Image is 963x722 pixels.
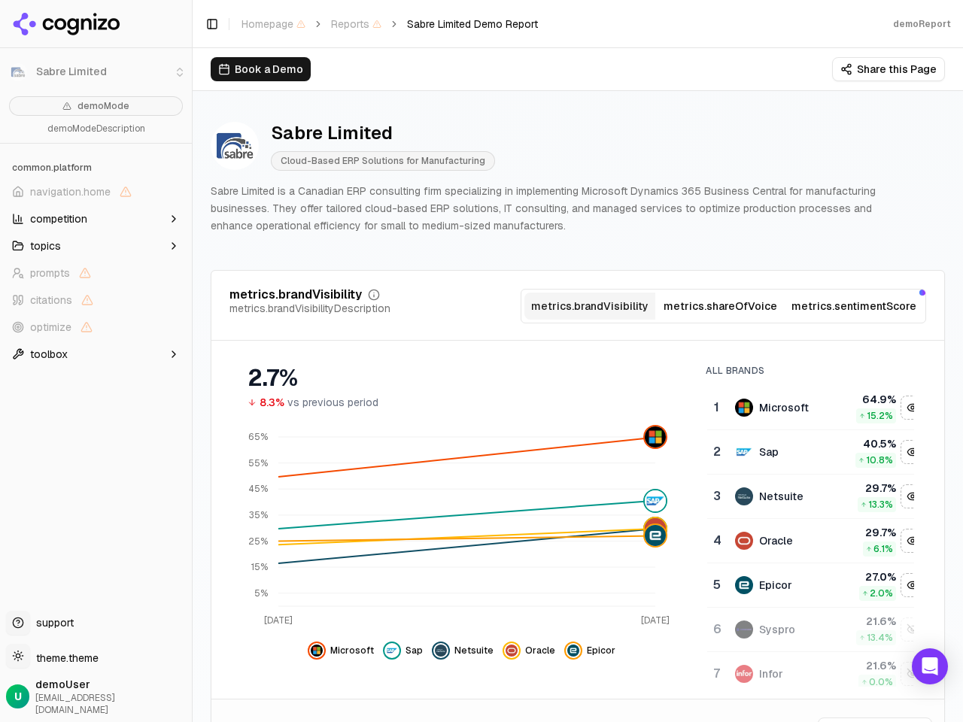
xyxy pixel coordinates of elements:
[866,454,893,466] span: 10.8 %
[30,211,87,226] span: competition
[525,645,555,657] span: Oracle
[6,207,186,231] button: competition
[564,642,615,660] button: navigation.hide epicor data
[713,665,720,683] div: 7
[454,645,494,657] span: Netsuite
[893,18,951,30] div: demoReport
[242,17,538,32] nav: breadcrumb
[759,489,804,504] div: Netsuite
[30,651,99,665] span: theme.theme
[870,587,893,599] span: 2.0 %
[707,652,925,696] tr: 7inforInfor21.6%0.0%navigation.show infor data
[735,532,753,550] img: oracle
[901,396,925,420] button: navigation.hide microsoft data
[524,293,655,320] button: metrics.brandVisibility
[759,622,795,637] div: Syspro
[30,184,111,199] span: navigation.home
[30,320,71,335] span: optimize
[9,122,183,137] p: demoModeDescription
[735,399,753,417] img: microsoft
[503,642,555,660] button: navigation.hide oracle data
[869,676,893,688] span: 0.0 %
[271,151,495,171] span: Cloud-Based ERP Solutions for Manufacturing
[248,365,676,392] div: 2.7%
[287,395,378,410] span: vs previous period
[77,100,129,112] span: demoMode
[587,645,615,657] span: Epicor
[707,608,925,652] tr: 6sysproSyspro21.6%13.4%navigation.show syspro data
[229,301,390,316] div: metrics.brandVisibilityDescription
[901,573,925,597] button: navigation.hide epicor data
[271,121,495,145] div: Sabre Limited
[713,399,720,417] div: 1
[435,645,447,657] img: netsuite
[407,17,538,32] span: Sabre Limited Demo Report
[713,443,720,461] div: 2
[713,620,720,639] div: 6
[6,342,186,366] button: toolbox
[308,642,374,660] button: navigation.hide microsoft data
[645,518,666,539] img: oracle
[735,576,753,594] img: epicor
[735,443,753,461] img: sap
[645,490,666,511] img: sap
[249,509,268,521] tspan: 35%
[759,444,779,460] div: Sap
[30,347,68,362] span: toolbox
[30,238,61,253] span: topics
[211,57,311,81] button: Book a Demo
[248,484,268,496] tspan: 45%
[254,587,268,599] tspan: 5%
[35,692,186,716] span: [EMAIL_ADDRESS][DOMAIN_NAME]
[735,620,753,639] img: syspro
[735,487,753,505] img: netsuite
[30,615,74,630] span: support
[211,122,259,170] img: Sabre Limited
[251,562,268,574] tspan: 15%
[842,658,896,673] div: 21.6 %
[386,645,398,657] img: sap
[229,289,362,301] div: metrics.brandVisibility
[248,457,268,469] tspan: 55%
[707,519,925,563] tr: 4oracleOracle29.7%6.1%navigation.hide oracle data
[6,234,186,258] button: topics
[330,645,374,657] span: Microsoft
[912,648,948,684] div: Open Intercom Messenger
[842,614,896,629] div: 21.6 %
[30,265,70,281] span: prompts
[901,440,925,464] button: navigation.hide sap data
[707,430,925,475] tr: 2sapSap40.5%10.8%navigation.hide sap data
[641,614,670,626] tspan: [DATE]
[655,293,786,320] button: metrics.shareOfVoice
[645,526,666,547] img: epicor
[868,499,893,511] span: 13.3 %
[432,642,494,660] button: navigation.hide netsuite data
[331,17,381,32] span: Reports
[707,475,925,519] tr: 3netsuiteNetsuite29.7%13.3%navigation.hide netsuite data
[311,645,323,657] img: microsoft
[211,183,885,234] p: Sabre Limited is a Canadian ERP consulting firm specializing in implementing Microsoft Dynamics 3...
[759,533,793,548] div: Oracle
[35,677,186,692] span: demoUser
[842,481,896,496] div: 29.7 %
[832,57,945,81] button: Share this Page
[901,617,925,642] button: navigation.show syspro data
[383,642,423,660] button: navigation.hide sap data
[567,645,579,657] img: epicor
[842,569,896,584] div: 27.0 %
[30,293,72,308] span: citations
[707,386,925,430] tr: 1microsoftMicrosoft64.9%15.2%navigation.hide microsoft data
[260,395,284,410] span: 8.3%
[867,632,893,644] span: 13.4 %
[506,645,518,657] img: oracle
[713,576,720,594] div: 5
[242,17,305,32] span: Homepage
[645,427,666,448] img: microsoft
[842,525,896,540] div: 29.7 %
[6,156,186,180] div: common.platform
[707,563,925,608] tr: 5epicorEpicor27.0%2.0%navigation.hide epicor data
[406,645,423,657] span: Sap
[873,543,893,555] span: 6.1 %
[706,365,914,377] div: All Brands
[842,392,896,407] div: 64.9 %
